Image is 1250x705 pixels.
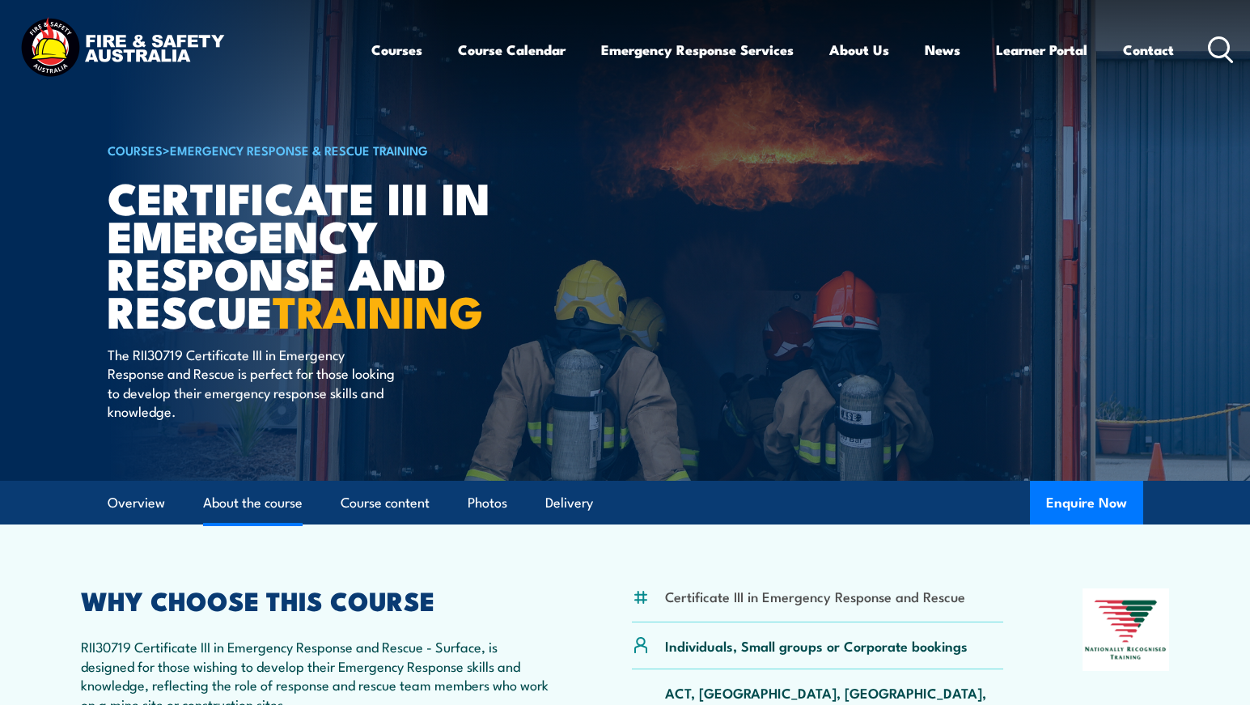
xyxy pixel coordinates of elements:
a: Courses [371,28,422,71]
a: Photos [468,482,507,525]
a: Contact [1123,28,1174,71]
p: Individuals, Small groups or Corporate bookings [665,636,968,655]
a: Learner Portal [996,28,1087,71]
a: News [925,28,960,71]
img: Nationally Recognised Training logo. [1083,588,1170,671]
h1: Certificate III in Emergency Response and Rescue [108,178,507,329]
a: About the course [203,482,303,525]
h6: > [108,140,507,159]
h2: WHY CHOOSE THIS COURSE [81,588,553,611]
a: Course Calendar [458,28,566,71]
a: Course content [341,482,430,525]
p: The RII30719 Certificate III in Emergency Response and Rescue is perfect for those looking to dev... [108,345,403,421]
strong: TRAINING [273,276,483,343]
a: Emergency Response Services [601,28,794,71]
a: Delivery [545,482,593,525]
a: Emergency Response & Rescue Training [170,141,428,159]
li: Certificate III in Emergency Response and Rescue [665,587,965,605]
button: Enquire Now [1030,481,1143,525]
a: COURSES [108,141,163,159]
a: Overview [108,482,165,525]
a: About Us [829,28,889,71]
